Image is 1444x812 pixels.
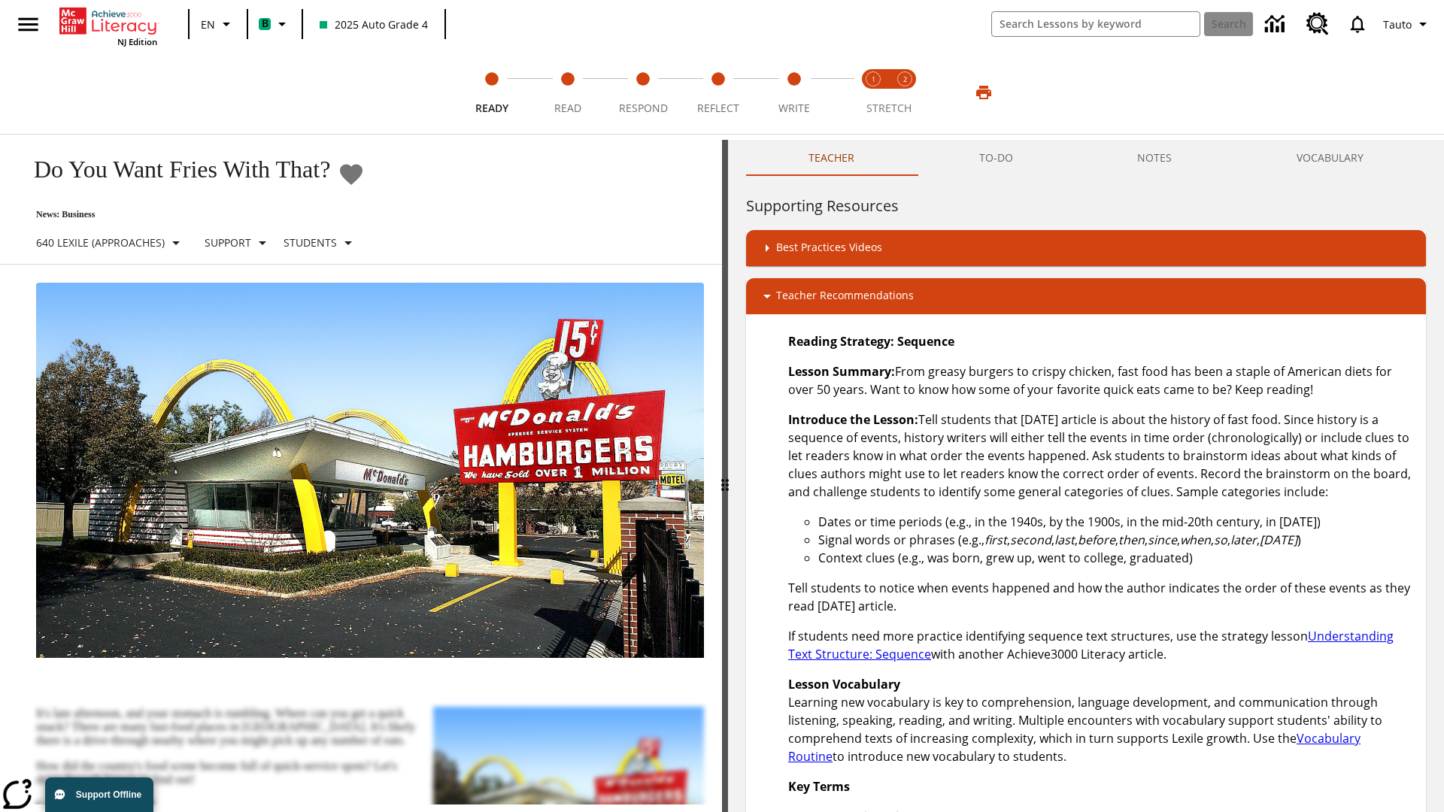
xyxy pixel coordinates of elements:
[788,363,895,380] strong: Lesson Summary:
[818,513,1414,531] li: Dates or time periods (e.g., in the 1940s, by the 1900s, in the mid-20th century, in [DATE])
[776,287,914,305] p: Teacher Recommendations
[851,51,895,134] button: Stretch Read step 1 of 2
[1075,140,1235,176] button: NOTES
[117,36,157,47] span: NJ Edition
[1214,532,1227,548] em: so
[1230,532,1257,548] em: later
[992,12,1200,36] input: search field
[1297,4,1338,44] a: Resource Center, Will open in new tab
[205,235,251,250] p: Support
[284,235,337,250] p: Students
[917,140,1075,176] button: TO-DO
[746,194,1426,218] h6: Supporting Resources
[475,101,508,115] span: Ready
[788,676,900,692] strong: Lesson Vocabulary
[788,627,1414,663] p: If students need more practice identifying sequence text structures, use the strategy lesson with...
[697,101,739,115] span: Reflect
[523,51,611,134] button: Read step 2 of 5
[778,101,810,115] span: Write
[746,278,1426,314] div: Teacher Recommendations
[746,140,1426,176] div: Instructional Panel Tabs
[201,17,215,32] span: EN
[320,17,428,32] span: 2025 Auto Grade 4
[1054,532,1075,548] em: last
[788,411,1414,501] p: Tell students that [DATE] article is about the history of fast food. Since history is a sequence ...
[278,229,363,256] button: Select Student
[253,11,297,38] button: Boost Class color is mint green. Change class color
[619,101,668,115] span: Respond
[59,5,157,47] div: Home
[1377,11,1438,38] button: Profile/Settings
[818,549,1414,567] li: Context clues (e.g., was born, grew up, went to college, graduated)
[675,51,762,134] button: Reflect step 4 of 5
[18,209,365,220] p: News: Business
[788,675,1414,765] p: Learning new vocabulary is key to comprehension, language development, and communication through ...
[36,283,704,659] img: One of the first McDonald's stores, with the iconic red sign and golden arches.
[1256,4,1297,45] a: Data Center
[897,333,954,350] strong: Sequence
[1010,532,1051,548] em: second
[788,362,1414,398] p: From greasy burgers to crispy chicken, fast food has been a staple of American diets for over 50 ...
[728,140,1444,812] div: activity
[1078,532,1115,548] em: before
[1234,140,1426,176] button: VOCABULARY
[6,2,50,47] button: Open side menu
[1148,532,1177,548] em: since
[45,777,153,812] button: Support Offline
[1260,532,1297,548] em: [DATE]
[338,161,365,187] button: Add to Favorites - Do You Want Fries With That?
[776,239,882,257] p: Best Practices Videos
[262,14,268,33] span: B
[883,51,927,134] button: Stretch Respond step 2 of 2
[746,140,917,176] button: Teacher
[722,140,728,812] div: Press Enter or Spacebar and then press right and left arrow keys to move the slider
[36,235,165,250] p: 640 Lexile (Approaches)
[788,579,1414,615] p: Tell students to notice when events happened and how the author indicates the order of these even...
[960,79,1008,106] button: Print
[1118,532,1145,548] em: then
[194,11,242,38] button: Language: EN, Select a language
[199,229,278,256] button: Scaffolds, Support
[30,229,191,256] button: Select Lexile, 640 Lexile (Approaches)
[872,74,875,84] text: 1
[866,101,912,115] span: STRETCH
[818,531,1414,549] li: Signal words or phrases (e.g., , , , , , , , , , )
[788,778,850,795] strong: Key Terms
[746,230,1426,266] div: Best Practices Videos
[1338,5,1377,44] a: Notifications
[448,51,535,134] button: Ready step 1 of 5
[1180,532,1211,548] em: when
[903,74,907,84] text: 2
[599,51,687,134] button: Respond step 3 of 5
[984,532,1007,548] em: first
[788,411,918,428] strong: Introduce the Lesson:
[751,51,838,134] button: Write step 5 of 5
[788,333,894,350] strong: Reading Strategy:
[76,789,141,800] span: Support Offline
[18,156,330,183] h1: Do You Want Fries With That?
[554,101,581,115] span: Read
[1383,17,1412,32] span: Tauto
